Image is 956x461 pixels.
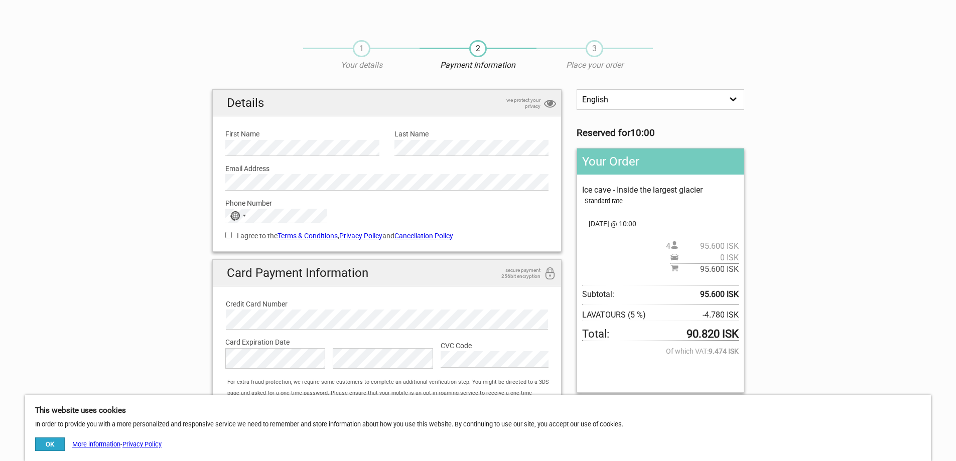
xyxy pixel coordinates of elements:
i: 256bit encryption [544,267,556,281]
span: Pickup price [670,252,739,263]
span: LAVATOURS (5 %) [582,310,676,321]
div: - [35,437,162,451]
strong: 9.474 ISK [709,346,739,357]
span: secure payment 256bit encryption [490,267,540,279]
span: 0 ISK [678,252,739,263]
div: Standard rate [585,196,738,207]
label: Card Expiration Date [225,337,549,348]
span: Total to be paid [582,329,738,340]
span: Subtotal [582,285,738,304]
span: 95.600 ISK [678,264,739,275]
span: Subtotal [670,263,739,275]
label: Credit Card Number [226,298,549,310]
span: 1 [353,40,370,57]
span: 3 [586,40,603,57]
a: Cancellation Policy [394,232,453,240]
strong: 10:00 [630,127,655,138]
label: I agree to the , and [225,230,549,241]
strong: 95.600 ISK [700,289,739,300]
h5: This website uses cookies [35,405,921,416]
span: 95.600 ISK [678,241,739,252]
div: For extra fraud protection, we require some customers to complete an additional verification step... [222,377,561,410]
a: Terms & Conditions [278,232,338,240]
a: Privacy Policy [122,440,162,448]
span: 4 person(s) [666,241,739,252]
label: Phone Number [225,198,549,209]
h2: Your Order [577,148,743,175]
h2: Card Payment Information [213,260,562,286]
p: Your details [303,60,420,71]
span: -4.780 ISK [703,310,739,321]
button: Selected country [226,209,251,222]
span: 2 [469,40,487,57]
span: Ice cave - Inside the largest glacier [582,185,703,195]
span: we protect your privacy [490,97,540,109]
button: OK [35,437,65,451]
label: First Name [225,128,379,139]
a: Privacy Policy [339,232,382,240]
label: CVC Code [441,340,549,351]
label: Email Address [225,163,549,174]
i: privacy protection [544,97,556,111]
p: Payment Information [420,60,536,71]
a: More information [72,440,120,448]
span: Of which VAT: [582,346,738,357]
strong: 90.820 ISK [687,329,739,340]
label: Last Name [394,128,549,139]
h3: Reserved for [577,127,744,138]
span: [DATE] @ 10:00 [582,218,738,229]
p: Place your order [536,60,653,71]
div: In order to provide you with a more personalized and responsive service we need to remember and s... [25,395,931,461]
h2: Details [213,90,562,116]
